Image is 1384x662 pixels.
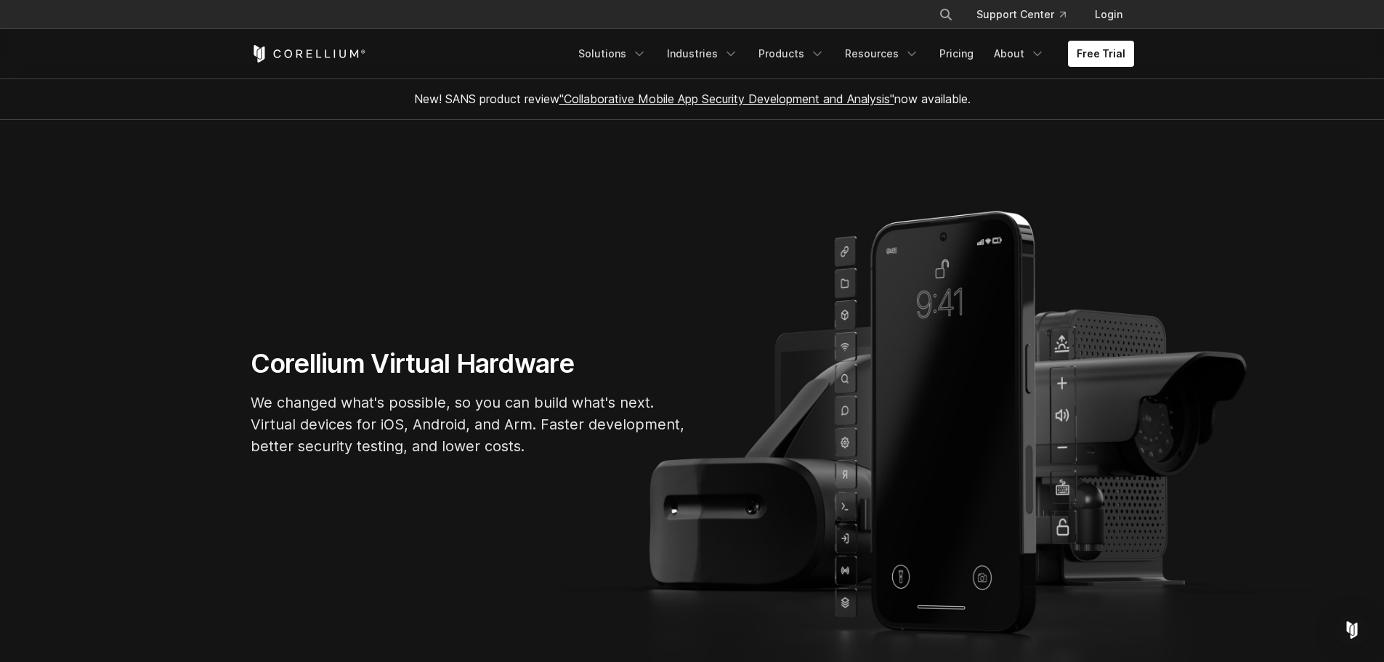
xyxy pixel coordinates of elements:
a: Resources [836,41,928,67]
a: Products [750,41,833,67]
div: Navigation Menu [921,1,1134,28]
div: Open Intercom Messenger [1335,613,1369,647]
a: "Collaborative Mobile App Security Development and Analysis" [559,92,894,106]
a: Login [1083,1,1134,28]
a: Solutions [570,41,655,67]
a: Free Trial [1068,41,1134,67]
p: We changed what's possible, so you can build what's next. Virtual devices for iOS, Android, and A... [251,392,687,457]
h1: Corellium Virtual Hardware [251,347,687,380]
a: Support Center [965,1,1077,28]
button: Search [933,1,959,28]
div: Navigation Menu [570,41,1134,67]
a: Pricing [931,41,982,67]
a: Industries [658,41,747,67]
a: Corellium Home [251,45,366,62]
span: New! SANS product review now available. [414,92,971,106]
a: About [985,41,1053,67]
